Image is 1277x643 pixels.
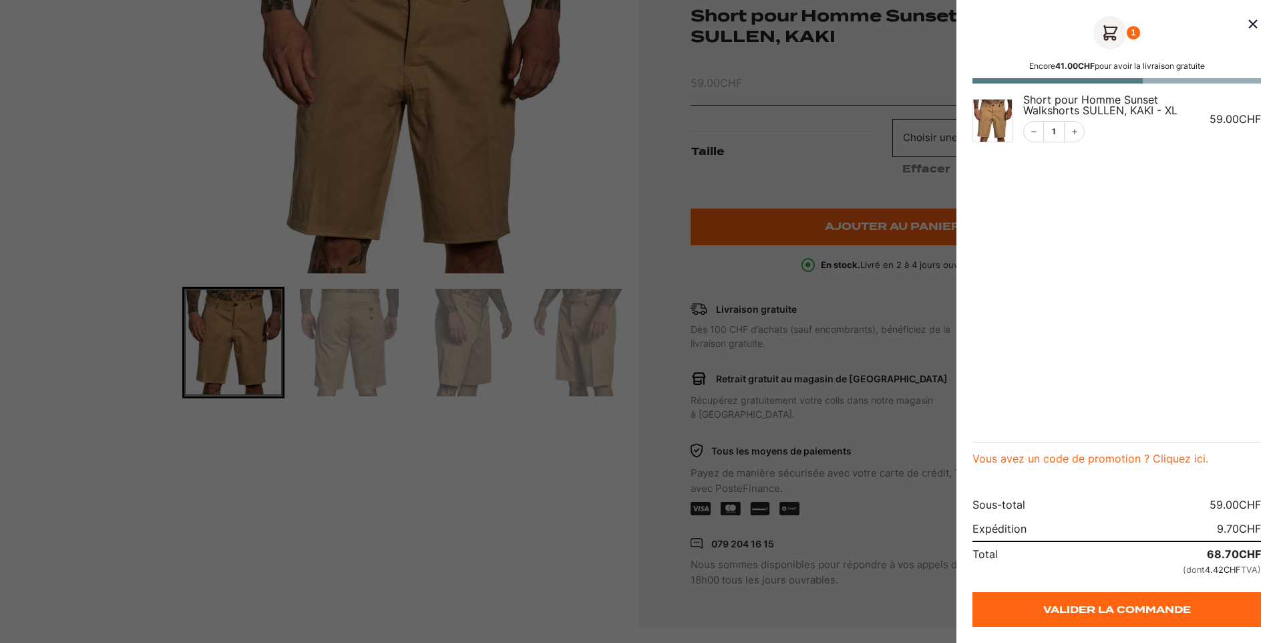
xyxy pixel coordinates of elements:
[1127,26,1141,39] div: 1
[1183,566,1261,575] small: (dont TVA)
[1217,522,1261,535] bdi: 9.70
[1024,122,1044,142] button: Décrémentation
[1205,565,1241,575] span: 4.42
[1239,498,1261,511] span: CHF
[972,499,1025,510] th: Sous-total
[1239,547,1261,561] span: CHF
[1239,522,1261,535] span: CHF
[972,549,998,559] th: Total
[972,452,1208,465] a: Vous avez un code de promotion ? Cliquez ici.
[1210,498,1261,511] bdi: 59.00
[1055,61,1095,71] bdi: 41.00
[1207,547,1261,561] bdi: 68.70
[1064,122,1084,142] button: Incrément
[1044,128,1064,136] a: Modifier
[1210,112,1261,126] bdi: 59.00
[972,60,1261,72] p: Encore pour avoir la livraison gratuite
[972,523,1027,534] th: Expédition
[972,592,1261,627] a: Valider la commande
[1245,16,1261,34] button: Fermer le panier
[1023,93,1177,117] span: Short pour Homme Sunset Walkshorts SULLEN, KAKI - XL
[1078,61,1095,71] span: CHF
[1224,565,1241,575] span: CHF
[1239,112,1261,126] span: CHF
